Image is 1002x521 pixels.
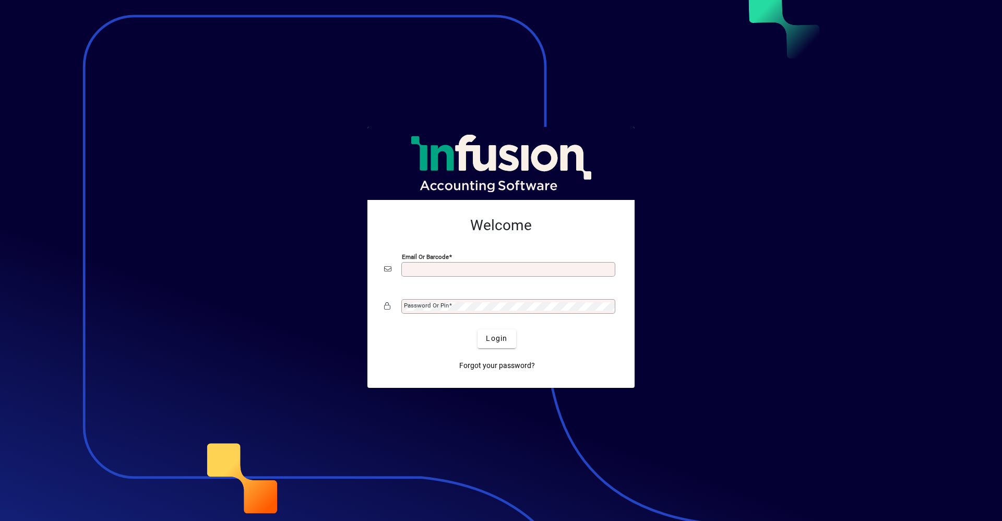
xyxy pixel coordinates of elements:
[486,333,507,344] span: Login
[384,217,618,234] h2: Welcome
[455,357,539,375] a: Forgot your password?
[402,253,449,260] mat-label: Email or Barcode
[478,329,516,348] button: Login
[459,360,535,371] span: Forgot your password?
[404,302,449,309] mat-label: Password or Pin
